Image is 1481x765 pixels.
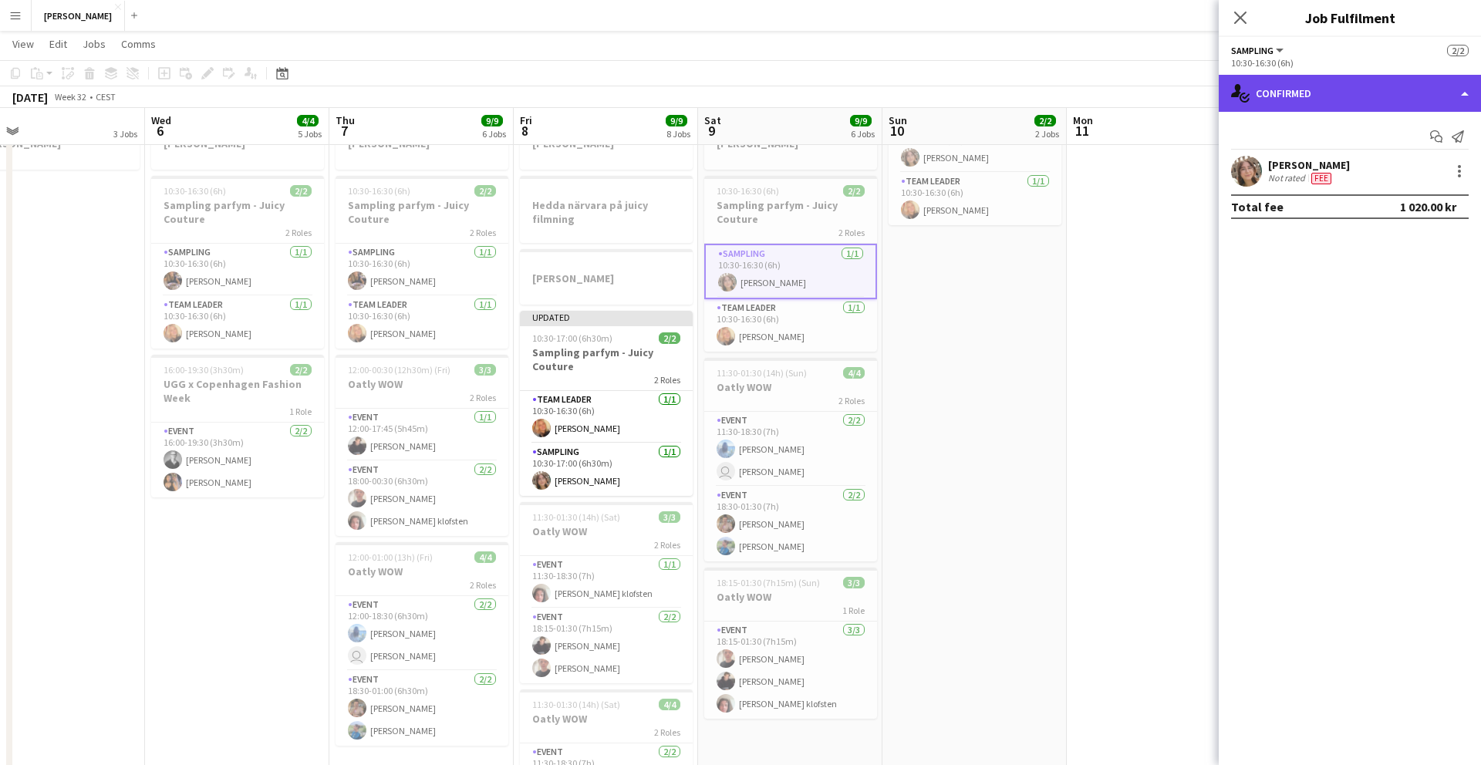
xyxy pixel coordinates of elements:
[532,699,620,710] span: 11:30-01:30 (14h) (Sat)
[151,176,324,349] app-job-card: 10:30-16:30 (6h)2/2Sampling parfym - Juicy Couture2 RolesSampling1/110:30-16:30 (6h)[PERSON_NAME]...
[659,511,680,523] span: 3/3
[336,176,508,349] div: 10:30-16:30 (6h)2/2Sampling parfym - Juicy Couture2 RolesSampling1/110:30-16:30 (6h)[PERSON_NAME]...
[151,355,324,497] app-job-card: 16:00-19:30 (3h30m)2/2UGG x Copenhagen Fashion Week1 RoleEvent2/216:00-19:30 (3h30m)[PERSON_NAME]...
[290,185,312,197] span: 2/2
[520,712,693,726] h3: Oatly WOW
[704,299,877,352] app-card-role: Team Leader1/110:30-16:30 (6h)[PERSON_NAME]
[838,227,865,238] span: 2 Roles
[336,296,508,349] app-card-role: Team Leader1/110:30-16:30 (6h)[PERSON_NAME]
[164,364,244,376] span: 16:00-19:30 (3h30m)
[717,577,820,588] span: 18:15-01:30 (7h15m) (Sun)
[474,364,496,376] span: 3/3
[666,115,687,126] span: 9/9
[1219,8,1481,28] h3: Job Fulfilment
[149,122,171,140] span: 6
[889,113,907,127] span: Sun
[520,391,693,443] app-card-role: Team Leader1/110:30-16:30 (6h)[PERSON_NAME]
[1447,45,1469,56] span: 2/2
[1400,199,1456,214] div: 1 020.00 kr
[43,34,73,54] a: Edit
[151,244,324,296] app-card-role: Sampling1/110:30-16:30 (6h)[PERSON_NAME]
[336,564,508,578] h3: Oatly WOW
[333,122,355,140] span: 7
[336,542,508,746] app-job-card: 12:00-01:00 (13h) (Fri)4/4Oatly WOW2 RolesEvent2/212:00-18:30 (6h30m)[PERSON_NAME] [PERSON_NAME]E...
[843,367,865,379] span: 4/4
[520,443,693,496] app-card-role: Sampling1/110:30-17:00 (6h30m)[PERSON_NAME]
[336,198,508,226] h3: Sampling parfym - Juicy Couture
[12,89,48,105] div: [DATE]
[12,37,34,51] span: View
[666,128,690,140] div: 8 Jobs
[474,551,496,563] span: 4/4
[702,122,721,140] span: 9
[482,128,506,140] div: 6 Jobs
[654,726,680,738] span: 2 Roles
[113,128,137,140] div: 3 Jobs
[1231,45,1286,56] button: Sampling
[289,406,312,417] span: 1 Role
[1034,115,1056,126] span: 2/2
[520,198,693,226] h3: Hedda närvara på juicy filmning
[520,345,693,373] h3: Sampling parfym - Juicy Couture
[886,122,907,140] span: 10
[520,176,693,243] app-job-card: Hedda närvara på juicy filmning
[704,568,877,719] div: 18:15-01:30 (7h15m) (Sun)3/3Oatly WOW1 RoleEvent3/318:15-01:30 (7h15m)[PERSON_NAME][PERSON_NAME][...
[6,34,40,54] a: View
[850,115,872,126] span: 9/9
[151,113,171,127] span: Wed
[1308,172,1334,184] div: Crew has different fees then in role
[659,699,680,710] span: 4/4
[1073,113,1093,127] span: Mon
[704,244,877,299] app-card-role: Sampling1/110:30-16:30 (6h)[PERSON_NAME]
[336,596,508,671] app-card-role: Event2/212:00-18:30 (6h30m)[PERSON_NAME] [PERSON_NAME]
[285,227,312,238] span: 2 Roles
[842,605,865,616] span: 1 Role
[520,271,693,285] h3: [PERSON_NAME]
[336,377,508,391] h3: Oatly WOW
[115,34,162,54] a: Comms
[164,185,226,197] span: 10:30-16:30 (6h)
[83,37,106,51] span: Jobs
[297,115,319,126] span: 4/4
[151,377,324,405] h3: UGG x Copenhagen Fashion Week
[520,113,532,127] span: Fri
[336,244,508,296] app-card-role: Sampling1/110:30-16:30 (6h)[PERSON_NAME]
[520,311,693,496] app-job-card: Updated10:30-17:00 (6h30m)2/2Sampling parfym - Juicy Couture2 RolesTeam Leader1/110:30-16:30 (6h)...
[49,37,67,51] span: Edit
[348,551,433,563] span: 12:00-01:00 (13h) (Fri)
[1268,172,1308,184] div: Not rated
[520,502,693,683] div: 11:30-01:30 (14h) (Sat)3/3Oatly WOW2 RolesEvent1/111:30-18:30 (7h)[PERSON_NAME] klofstenEvent2/21...
[1268,158,1350,172] div: [PERSON_NAME]
[704,358,877,561] app-job-card: 11:30-01:30 (14h) (Sun)4/4Oatly WOW2 RolesEvent2/211:30-18:30 (7h)[PERSON_NAME] [PERSON_NAME]Even...
[336,461,508,536] app-card-role: Event2/218:00-00:30 (6h30m)[PERSON_NAME][PERSON_NAME] klofsten
[470,392,496,403] span: 2 Roles
[336,113,355,127] span: Thu
[889,173,1061,225] app-card-role: Team Leader1/110:30-16:30 (6h)[PERSON_NAME]
[520,556,693,608] app-card-role: Event1/111:30-18:30 (7h)[PERSON_NAME] klofsten
[518,122,532,140] span: 8
[704,198,877,226] h3: Sampling parfym - Juicy Couture
[151,296,324,349] app-card-role: Team Leader1/110:30-16:30 (6h)[PERSON_NAME]
[1035,128,1059,140] div: 2 Jobs
[474,185,496,197] span: 2/2
[121,37,156,51] span: Comms
[470,579,496,591] span: 2 Roles
[51,91,89,103] span: Week 32
[704,176,877,352] app-job-card: 10:30-16:30 (6h)2/2Sampling parfym - Juicy Couture2 RolesSampling1/110:30-16:30 (6h)[PERSON_NAME]...
[717,367,807,379] span: 11:30-01:30 (14h) (Sun)
[298,128,322,140] div: 5 Jobs
[851,128,875,140] div: 6 Jobs
[704,487,877,561] app-card-role: Event2/218:30-01:30 (7h)[PERSON_NAME][PERSON_NAME]
[520,608,693,683] app-card-role: Event2/218:15-01:30 (7h15m)[PERSON_NAME][PERSON_NAME]
[470,227,496,238] span: 2 Roles
[654,539,680,551] span: 2 Roles
[843,577,865,588] span: 3/3
[704,622,877,719] app-card-role: Event3/318:15-01:30 (7h15m)[PERSON_NAME][PERSON_NAME][PERSON_NAME] klofsten
[1219,75,1481,112] div: Confirmed
[1311,173,1331,184] span: Fee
